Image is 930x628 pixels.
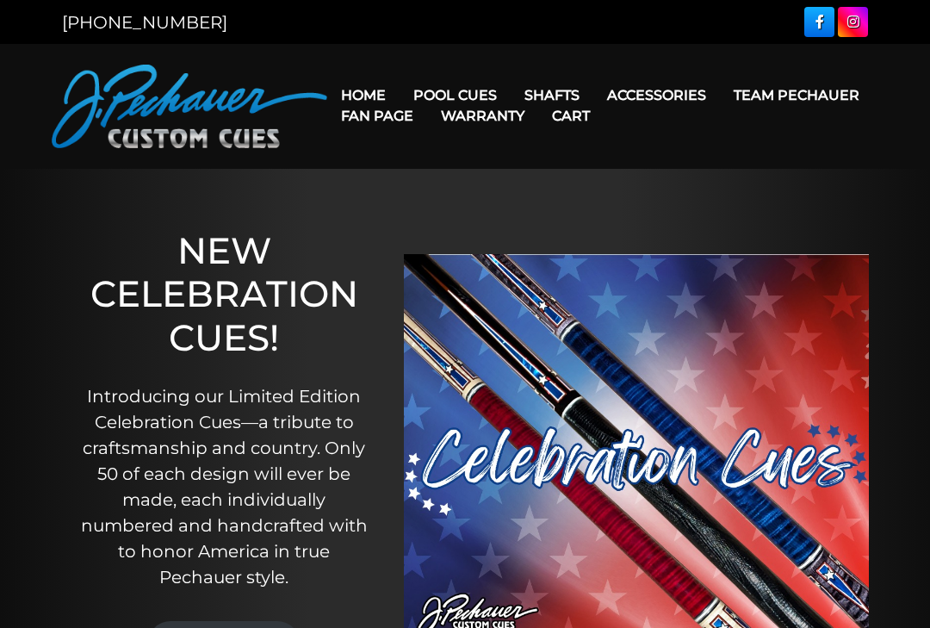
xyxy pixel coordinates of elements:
[511,73,593,117] a: Shafts
[78,383,369,590] p: Introducing our Limited Edition Celebration Cues—a tribute to craftsmanship and country. Only 50 ...
[78,229,369,359] h1: NEW CELEBRATION CUES!
[720,73,873,117] a: Team Pechauer
[62,12,227,33] a: [PHONE_NUMBER]
[593,73,720,117] a: Accessories
[427,94,538,138] a: Warranty
[400,73,511,117] a: Pool Cues
[327,94,427,138] a: Fan Page
[327,73,400,117] a: Home
[538,94,604,138] a: Cart
[52,65,327,148] img: Pechauer Custom Cues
